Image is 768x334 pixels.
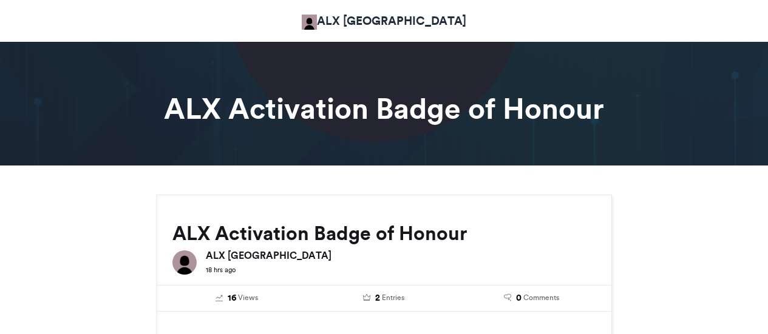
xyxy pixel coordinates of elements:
[467,292,596,305] a: 0 Comments
[375,292,380,305] span: 2
[206,250,596,260] h6: ALX [GEOGRAPHIC_DATA]
[238,292,258,303] span: Views
[172,250,197,275] img: ALX Africa
[228,292,236,305] span: 16
[172,292,302,305] a: 16 Views
[516,292,522,305] span: 0
[382,292,404,303] span: Entries
[319,292,449,305] a: 2 Entries
[302,15,317,30] img: ALX Africa
[302,12,466,30] a: ALX [GEOGRAPHIC_DATA]
[47,94,721,123] h1: ALX Activation Badge of Honour
[172,222,596,244] h2: ALX Activation Badge of Honour
[206,266,236,274] small: 18 hrs ago
[523,292,559,303] span: Comments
